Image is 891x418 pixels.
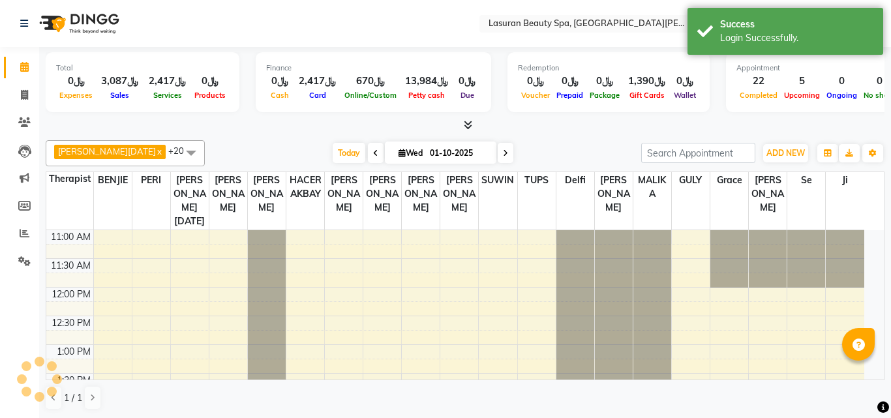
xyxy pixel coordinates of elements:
[156,146,162,157] a: x
[518,63,699,74] div: Redemption
[553,91,586,100] span: Prepaid
[94,172,132,188] span: BENJIE
[556,172,594,188] span: Delfi
[286,172,324,202] span: HACER AKBAY
[49,316,93,330] div: 12:30 PM
[56,74,96,89] div: ﷼0
[168,145,194,156] span: +20
[33,5,123,42] img: logo
[107,91,132,100] span: Sales
[518,74,553,89] div: ﷼0
[46,172,93,186] div: Therapist
[586,74,623,89] div: ﷼0
[453,74,481,89] div: ﷼0
[641,143,755,163] input: Search Appointment
[671,91,699,100] span: Wallet
[150,91,185,100] span: Services
[626,91,668,100] span: Gift Cards
[266,63,481,74] div: Finance
[209,172,247,216] span: [PERSON_NAME]
[823,91,860,100] span: Ongoing
[457,91,477,100] span: Due
[294,74,341,89] div: ﷼2,417
[58,146,156,157] span: [PERSON_NAME][DATE]
[56,63,229,74] div: Total
[267,91,292,100] span: Cash
[363,172,401,216] span: [PERSON_NAME]
[341,74,400,89] div: ﷼670
[402,172,440,216] span: [PERSON_NAME]
[48,259,93,273] div: 11:30 AM
[48,230,93,244] div: 11:00 AM
[341,91,400,100] span: Online/Custom
[823,74,860,89] div: 0
[518,172,556,188] span: TUPS
[325,172,363,216] span: [PERSON_NAME]
[766,148,805,158] span: ADD NEW
[143,74,191,89] div: ﷼2,417
[395,148,426,158] span: Wed
[171,172,209,230] span: [PERSON_NAME][DATE]
[595,172,633,216] span: [PERSON_NAME]
[710,172,748,188] span: Grace
[553,74,586,89] div: ﷼0
[54,345,93,359] div: 1:00 PM
[306,91,329,100] span: Card
[826,172,864,188] span: Ji
[736,74,781,89] div: 22
[479,172,517,188] span: SUWIN
[720,18,873,31] div: Success
[787,172,825,188] span: se
[736,91,781,100] span: Completed
[400,74,453,89] div: ﷼13,984
[191,91,229,100] span: Products
[64,391,82,405] span: 1 / 1
[623,74,671,89] div: ﷼1,390
[586,91,623,100] span: Package
[633,172,671,202] span: MALIKA
[132,172,170,188] span: PERI
[191,74,229,89] div: ﷼0
[54,374,93,387] div: 1:30 PM
[405,91,448,100] span: Petty cash
[720,31,873,45] div: Login Successfully.
[836,366,878,405] iframe: chat widget
[781,74,823,89] div: 5
[763,144,808,162] button: ADD NEW
[671,74,699,89] div: ﷼0
[96,74,143,89] div: ﷼3,087
[266,74,294,89] div: ﷼0
[49,288,93,301] div: 12:00 PM
[333,143,365,163] span: Today
[672,172,710,188] span: GULY
[518,91,553,100] span: Voucher
[56,91,96,100] span: Expenses
[781,91,823,100] span: Upcoming
[426,143,491,163] input: 2025-10-01
[248,172,286,216] span: [PERSON_NAME]
[440,172,478,216] span: [PERSON_NAME]
[749,172,787,216] span: [PERSON_NAME]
